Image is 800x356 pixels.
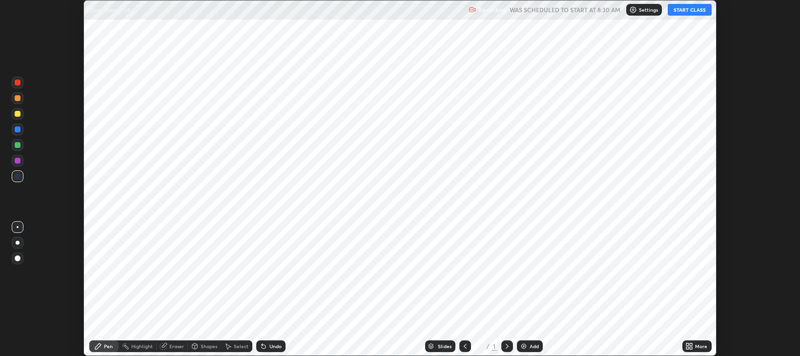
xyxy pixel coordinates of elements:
div: / [487,343,490,349]
div: Select [234,344,248,349]
div: 1 [475,343,485,349]
p: Settings [639,7,658,12]
div: Slides [438,344,451,349]
div: More [695,344,707,349]
div: Undo [269,344,282,349]
div: 1 [492,342,497,351]
div: Pen [104,344,113,349]
img: recording.375f2c34.svg [469,6,476,14]
p: Oscillation - 04 [89,6,130,14]
img: add-slide-button [520,342,528,350]
div: Shapes [201,344,217,349]
div: Highlight [131,344,153,349]
img: class-settings-icons [629,6,637,14]
p: Recording [478,6,506,14]
div: Add [530,344,539,349]
h5: WAS SCHEDULED TO START AT 8:30 AM [510,5,620,14]
button: START CLASS [668,4,712,16]
div: Eraser [169,344,184,349]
